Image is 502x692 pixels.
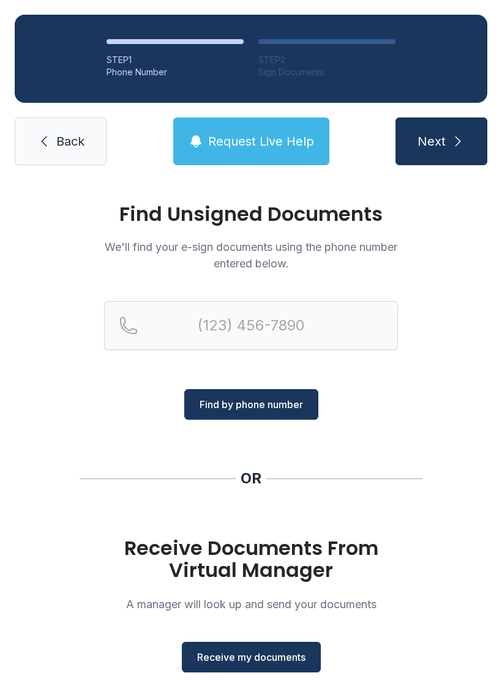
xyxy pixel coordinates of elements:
[208,133,314,150] span: Request Live Help
[104,301,398,350] input: Reservation phone number
[104,596,398,612] p: A manager will look up and send your documents
[56,133,84,150] span: Back
[258,54,395,66] div: STEP 2
[418,133,446,150] span: Next
[258,66,395,78] div: Sign Documents
[104,239,398,272] p: We'll find your e-sign documents using the phone number entered below.
[107,54,244,66] div: STEP 1
[197,650,305,664] span: Receive my documents
[200,397,303,412] span: Find by phone number
[241,469,261,488] div: OR
[107,66,244,78] div: Phone Number
[104,204,398,224] h1: Find Unsigned Documents
[104,537,398,581] h1: Receive Documents From Virtual Manager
